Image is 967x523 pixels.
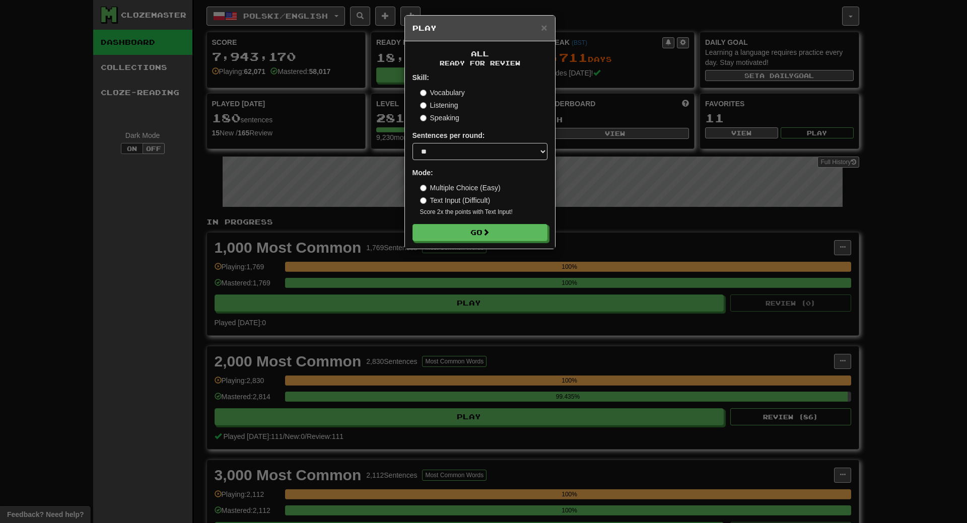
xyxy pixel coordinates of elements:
input: Text Input (Difficult) [420,197,427,204]
label: Multiple Choice (Easy) [420,183,501,193]
h5: Play [412,23,547,33]
input: Speaking [420,115,427,121]
label: Sentences per round: [412,130,485,140]
label: Vocabulary [420,88,465,98]
label: Text Input (Difficult) [420,195,491,205]
button: Close [541,22,547,33]
strong: Skill: [412,73,429,82]
span: All [471,49,489,58]
small: Score 2x the points with Text Input ! [420,208,547,216]
input: Vocabulary [420,90,427,96]
label: Listening [420,100,458,110]
strong: Mode: [412,169,433,177]
span: × [541,22,547,33]
input: Multiple Choice (Easy) [420,185,427,191]
button: Go [412,224,547,241]
small: Ready for Review [412,59,547,67]
input: Listening [420,102,427,109]
label: Speaking [420,113,459,123]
